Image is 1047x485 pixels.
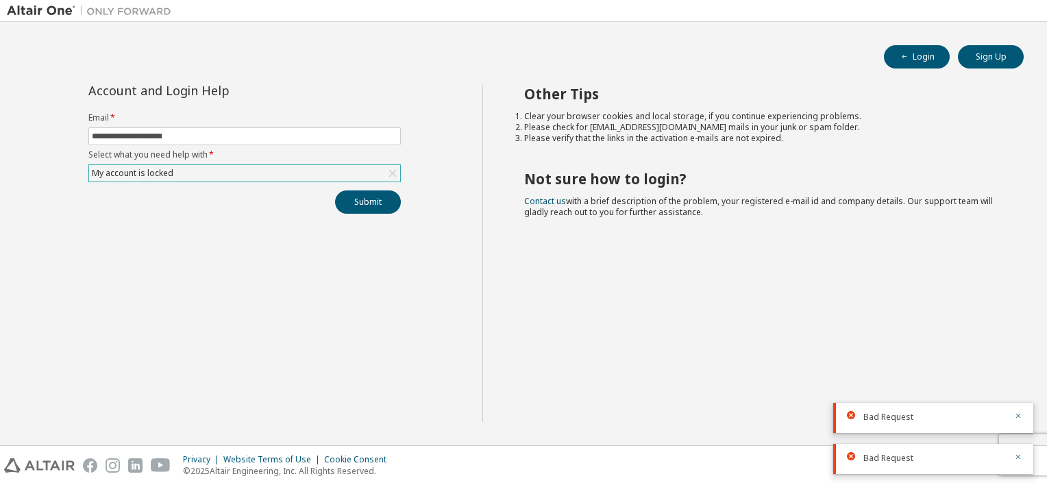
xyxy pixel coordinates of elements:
[524,111,1000,122] li: Clear your browser cookies and local storage, if you continue experiencing problems.
[89,165,400,182] div: My account is locked
[90,166,175,181] div: My account is locked
[106,458,120,473] img: instagram.svg
[4,458,75,473] img: altair_logo.svg
[83,458,97,473] img: facebook.svg
[151,458,171,473] img: youtube.svg
[863,412,913,423] span: Bad Request
[183,465,395,477] p: © 2025 Altair Engineering, Inc. All Rights Reserved.
[223,454,324,465] div: Website Terms of Use
[524,85,1000,103] h2: Other Tips
[863,453,913,464] span: Bad Request
[524,133,1000,144] li: Please verify that the links in the activation e-mails are not expired.
[88,85,338,96] div: Account and Login Help
[88,112,401,123] label: Email
[958,45,1024,69] button: Sign Up
[88,149,401,160] label: Select what you need help with
[524,195,566,207] a: Contact us
[884,45,950,69] button: Login
[183,454,223,465] div: Privacy
[7,4,178,18] img: Altair One
[335,190,401,214] button: Submit
[324,454,395,465] div: Cookie Consent
[128,458,143,473] img: linkedin.svg
[524,195,993,218] span: with a brief description of the problem, your registered e-mail id and company details. Our suppo...
[524,122,1000,133] li: Please check for [EMAIL_ADDRESS][DOMAIN_NAME] mails in your junk or spam folder.
[524,170,1000,188] h2: Not sure how to login?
